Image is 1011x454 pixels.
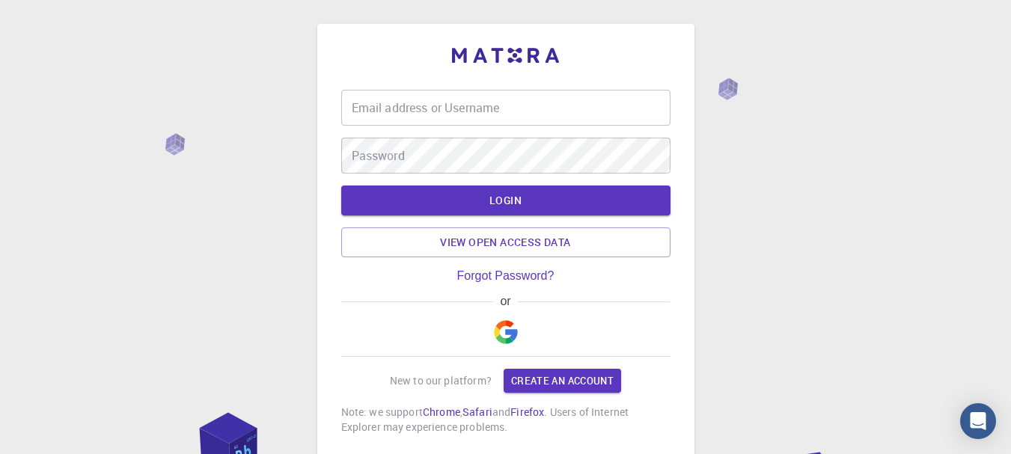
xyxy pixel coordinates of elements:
[390,373,492,388] p: New to our platform?
[462,405,492,419] a: Safari
[423,405,460,419] a: Chrome
[494,320,518,344] img: Google
[504,369,621,393] a: Create an account
[341,405,671,435] p: Note: we support , and . Users of Internet Explorer may experience problems.
[341,227,671,257] a: View open access data
[341,185,671,215] button: LOGIN
[493,295,518,308] span: or
[457,269,555,283] a: Forgot Password?
[510,405,544,419] a: Firefox
[960,403,996,439] div: Open Intercom Messenger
